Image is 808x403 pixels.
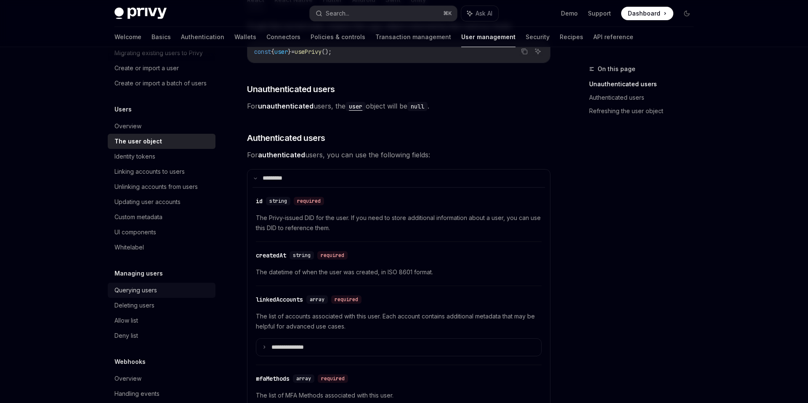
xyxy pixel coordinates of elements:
[114,374,141,384] div: Overview
[589,91,700,104] a: Authenticated users
[407,102,428,111] code: null
[108,283,215,298] a: Querying users
[114,78,207,88] div: Create or import a batch of users
[476,9,492,18] span: Ask AI
[151,27,171,47] a: Basics
[114,268,163,278] h5: Managing users
[317,251,348,260] div: required
[114,104,132,114] h5: Users
[291,48,295,56] span: =
[114,389,159,399] div: Handling events
[114,182,198,192] div: Unlinking accounts from users
[108,225,215,240] a: UI components
[114,331,138,341] div: Deny list
[322,48,332,56] span: ();
[247,149,550,161] span: For users, you can use the following fields:
[519,46,530,57] button: Copy the contents from the code block
[271,48,274,56] span: {
[256,213,542,233] span: The Privy-issued DID for the user. If you need to store additional information about a user, you ...
[288,48,291,56] span: }
[247,83,335,95] span: Unauthenticated users
[266,27,300,47] a: Connectors
[108,179,215,194] a: Unlinking accounts from users
[108,240,215,255] a: Whitelabel
[108,328,215,343] a: Deny list
[114,27,141,47] a: Welcome
[108,313,215,328] a: Allow list
[256,251,286,260] div: createdAt
[256,311,542,331] span: The list of accounts associated with this user. Each account contains additional metadata that ma...
[588,9,611,18] a: Support
[310,296,324,303] span: array
[293,252,311,259] span: string
[114,242,144,252] div: Whitelabel
[108,119,215,134] a: Overview
[621,7,673,20] a: Dashboard
[680,7,694,20] button: Toggle dark mode
[108,134,215,149] a: The user object
[114,8,167,19] img: dark logo
[108,371,215,386] a: Overview
[461,27,516,47] a: User management
[114,197,181,207] div: Updating user accounts
[269,198,287,204] span: string
[346,102,366,111] code: user
[108,61,215,76] a: Create or import a user
[256,295,303,304] div: linkedAccounts
[114,316,138,326] div: Allow list
[589,104,700,118] a: Refreshing the user object
[526,27,550,47] a: Security
[560,27,583,47] a: Recipes
[331,295,361,304] div: required
[318,374,348,383] div: required
[461,6,498,21] button: Ask AI
[114,121,141,131] div: Overview
[256,390,542,400] span: The list of MFA Methods associated with this user.
[375,27,451,47] a: Transaction management
[114,357,146,367] h5: Webhooks
[108,164,215,179] a: Linking accounts to users
[296,375,311,382] span: array
[589,77,700,91] a: Unauthenticated users
[234,27,256,47] a: Wallets
[258,102,314,110] strong: unauthenticated
[114,136,162,146] div: The user object
[628,9,660,18] span: Dashboard
[326,8,349,19] div: Search...
[593,27,633,47] a: API reference
[114,151,155,162] div: Identity tokens
[108,386,215,401] a: Handling events
[108,209,215,225] a: Custom metadata
[254,48,271,56] span: const
[532,46,543,57] button: Ask AI
[346,102,366,110] a: user
[598,64,635,74] span: On this page
[114,212,162,222] div: Custom metadata
[247,132,325,144] span: Authenticated users
[256,374,290,383] div: mfaMethods
[108,298,215,313] a: Deleting users
[114,300,154,310] div: Deleting users
[114,227,156,237] div: UI components
[311,27,365,47] a: Policies & controls
[310,6,457,21] button: Search...⌘K
[114,63,179,73] div: Create or import a user
[114,167,185,177] div: Linking accounts to users
[108,76,215,91] a: Create or import a batch of users
[114,285,157,295] div: Querying users
[247,100,550,112] span: For users, the object will be .
[561,9,578,18] a: Demo
[181,27,224,47] a: Authentication
[108,194,215,209] a: Updating user accounts
[274,48,288,56] span: user
[108,149,215,164] a: Identity tokens
[258,151,305,159] strong: authenticated
[443,10,452,17] span: ⌘ K
[295,48,322,56] span: usePrivy
[256,267,542,277] span: The datetime of when the user was created, in ISO 8601 format.
[294,197,324,205] div: required
[256,197,263,205] div: id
